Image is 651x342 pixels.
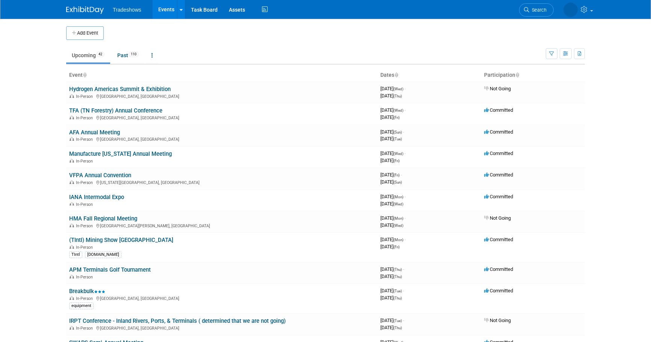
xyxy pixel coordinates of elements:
[484,288,513,293] span: Committed
[69,172,131,179] a: VFPA Annual Convention
[519,3,554,17] a: Search
[380,129,404,135] span: [DATE]
[380,325,402,330] span: [DATE]
[394,152,403,156] span: (Wed)
[129,52,139,57] span: 110
[484,266,513,272] span: Committed
[394,195,403,199] span: (Mon)
[69,107,162,114] a: TFA (TN Forestry) Annual Conference
[76,159,95,164] span: In-Person
[76,137,95,142] span: In-Person
[76,326,95,331] span: In-Person
[380,295,402,301] span: [DATE]
[484,129,513,135] span: Committed
[66,6,104,14] img: ExhibitDay
[380,274,402,279] span: [DATE]
[66,69,377,82] th: Event
[484,172,513,178] span: Committed
[83,72,86,78] a: Sort by Event Name
[563,3,578,17] img: Matlyn Lowrey
[76,94,95,99] span: In-Person
[69,302,94,309] div: equipment
[380,237,406,242] span: [DATE]
[380,288,404,293] span: [DATE]
[76,245,95,250] span: In-Person
[403,318,404,323] span: -
[380,179,402,185] span: [DATE]
[515,72,519,78] a: Sort by Participation Type
[69,237,173,243] a: (TIntl) Mining Show [GEOGRAPHIC_DATA]
[70,326,74,330] img: In-Person Event
[394,108,403,112] span: (Wed)
[394,87,403,91] span: (Wed)
[69,179,374,185] div: [US_STATE][GEOGRAPHIC_DATA], [GEOGRAPHIC_DATA]
[380,318,404,323] span: [DATE]
[481,69,585,82] th: Participation
[69,194,124,201] a: IANA Intermodal Expo
[70,116,74,119] img: In-Person Event
[484,318,511,323] span: Not Going
[394,159,400,163] span: (Fri)
[394,289,402,293] span: (Tue)
[380,244,400,249] span: [DATE]
[380,194,406,199] span: [DATE]
[69,251,82,258] div: TIntl
[404,237,406,242] span: -
[380,201,403,207] span: [DATE]
[484,86,511,91] span: Not Going
[69,325,374,331] div: [GEOGRAPHIC_DATA], [GEOGRAPHIC_DATA]
[394,216,403,220] span: (Mon)
[69,222,374,228] div: [GEOGRAPHIC_DATA][PERSON_NAME], [GEOGRAPHIC_DATA]
[380,172,402,178] span: [DATE]
[394,137,402,141] span: (Tue)
[76,275,95,280] span: In-Person
[69,93,374,99] div: [GEOGRAPHIC_DATA], [GEOGRAPHIC_DATA]
[113,7,141,13] span: Tradeshows
[380,114,400,120] span: [DATE]
[394,180,402,184] span: (Sun)
[394,275,402,279] span: (Thu)
[394,268,402,272] span: (Thu)
[69,215,137,222] a: HMA Fall Regional Meeting
[69,136,374,142] div: [GEOGRAPHIC_DATA], [GEOGRAPHIC_DATA]
[484,194,513,199] span: Committed
[380,266,404,272] span: [DATE]
[96,52,104,57] span: 42
[401,172,402,178] span: -
[70,94,74,98] img: In-Person Event
[484,150,513,156] span: Committed
[69,318,286,324] a: IRPT Conference - Inland Rivers, Ports, & Terminals ( determined that we are not going)
[69,295,374,301] div: [GEOGRAPHIC_DATA], [GEOGRAPHIC_DATA]
[380,107,406,113] span: [DATE]
[70,137,74,141] img: In-Person Event
[380,93,402,99] span: [DATE]
[76,223,95,228] span: In-Person
[76,180,95,185] span: In-Person
[69,114,374,120] div: [GEOGRAPHIC_DATA], [GEOGRAPHIC_DATA]
[404,194,406,199] span: -
[403,288,404,293] span: -
[403,266,404,272] span: -
[69,86,171,93] a: Hydrogen Americas Summit & Exhibition
[69,288,105,295] a: Breakbulk
[76,202,95,207] span: In-Person
[394,173,400,177] span: (Fri)
[484,237,513,242] span: Committed
[484,107,513,113] span: Committed
[394,72,398,78] a: Sort by Start Date
[70,296,74,300] img: In-Person Event
[66,48,110,62] a: Upcoming42
[404,107,406,113] span: -
[403,129,404,135] span: -
[380,158,400,163] span: [DATE]
[70,159,74,163] img: In-Person Event
[404,215,406,221] span: -
[112,48,144,62] a: Past110
[394,238,403,242] span: (Mon)
[394,245,400,249] span: (Fri)
[394,116,400,120] span: (Fri)
[70,245,74,249] img: In-Person Event
[70,275,74,278] img: In-Person Event
[85,251,121,258] div: [DOMAIN_NAME]
[76,296,95,301] span: In-Person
